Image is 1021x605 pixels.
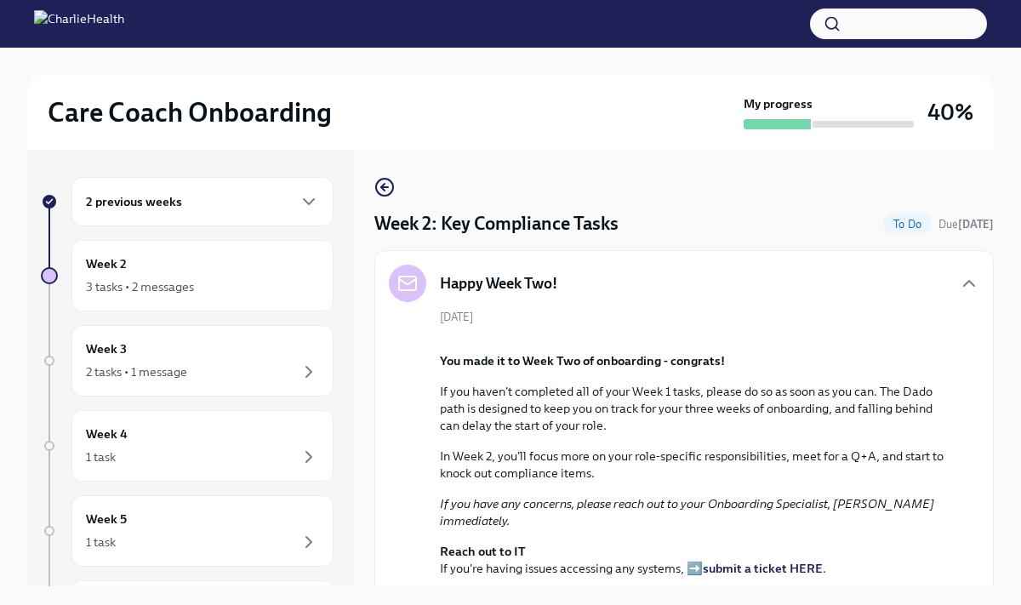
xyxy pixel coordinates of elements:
[86,254,127,273] h6: Week 2
[883,218,932,231] span: To Do
[440,309,473,325] span: [DATE]
[374,211,619,237] h4: Week 2: Key Compliance Tasks
[86,534,116,551] div: 1 task
[86,340,127,358] h6: Week 3
[41,240,334,311] a: Week 23 tasks • 2 messages
[41,495,334,567] a: Week 51 task
[86,192,182,211] h6: 2 previous weeks
[440,448,952,482] p: In Week 2, you'll focus more on your role-specific responsibilities, meet for a Q+A, and start to...
[86,510,127,528] h6: Week 5
[86,448,116,465] div: 1 task
[440,273,557,294] h5: Happy Week Two!
[440,543,952,577] p: If you're having issues accessing any systems, ➡️ .
[86,278,194,295] div: 3 tasks • 2 messages
[958,218,994,231] strong: [DATE]
[41,325,334,397] a: Week 32 tasks • 1 message
[938,216,994,232] span: September 8th, 2025 10:00
[744,95,813,112] strong: My progress
[41,410,334,482] a: Week 41 task
[703,561,823,576] a: submit a ticket HERE
[86,425,128,443] h6: Week 4
[927,97,973,128] h3: 40%
[440,383,952,434] p: If you haven't completed all of your Week 1 tasks, please do so as soon as you can. The Dado path...
[48,95,332,129] h2: Care Coach Onboarding
[34,10,124,37] img: CharlieHealth
[440,544,526,559] strong: Reach out to IT
[938,218,994,231] span: Due
[440,496,934,528] em: If you have any concerns, please reach out to your Onboarding Specialist, [PERSON_NAME] immediately.
[86,363,187,380] div: 2 tasks • 1 message
[71,177,334,226] div: 2 previous weeks
[440,353,725,368] strong: You made it to Week Two of onboarding - congrats!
